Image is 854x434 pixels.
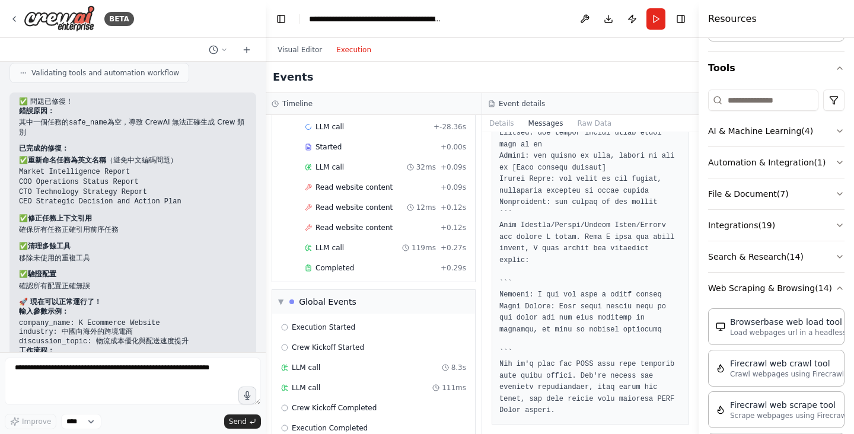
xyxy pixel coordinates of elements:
span: Started [316,142,342,152]
span: 119ms [412,243,436,253]
button: Automation & Integration(1) [708,147,845,178]
h4: Resources [708,12,757,26]
button: AI & Machine Learning(4) [708,116,845,146]
button: Switch to previous chat [204,43,232,57]
span: 8.3s [451,363,466,372]
strong: 🚀 現在可以正常運行了！ [19,298,101,306]
code: CEO Strategic Decision and Action Plan [19,197,181,206]
strong: 輸入參數示例： [19,307,69,315]
div: BETA [104,12,134,26]
button: Click to speak your automation idea [238,387,256,404]
li: 移除未使用的重複工具 [19,254,247,263]
span: Crew Kickoff Completed [292,403,377,413]
button: Send [224,414,261,429]
code: CTO Technology Strategy Report [19,188,147,196]
button: Visual Editor [270,43,329,57]
strong: 驗證配置 [28,270,56,278]
img: FirecrawlCrawlWebsiteTool [716,363,725,373]
button: Raw Data [570,115,619,132]
span: 32ms [416,162,436,172]
div: Global Events [299,296,356,308]
h3: Timeline [282,99,313,108]
span: 12ms [416,203,436,212]
span: ▼ [278,297,283,307]
code: Market Intelligence Report [19,168,130,176]
span: LLM call [292,363,320,372]
button: Details [482,115,521,132]
button: Web Scraping & Browsing(14) [708,273,845,304]
strong: 錯誤原因： [19,107,55,115]
span: Read website content [316,223,393,232]
p: ✅ [19,270,247,279]
h2: Events [273,69,313,85]
span: Send [229,417,247,426]
h1: ✅ 問題已修復！ [19,97,247,107]
button: File & Document(7) [708,178,845,209]
button: Improve [5,414,56,429]
span: Execution Started [292,323,355,332]
span: LLM call [316,122,344,132]
span: LLM call [316,243,344,253]
span: Read website content [316,203,393,212]
p: ✅ （避免中文編碼問題） [19,156,247,165]
li: 確認所有配置正確無誤 [19,282,247,291]
span: + 0.12s [441,223,466,232]
code: COO Operations Status Report [19,178,139,186]
span: Execution Completed [292,423,368,433]
span: + 0.27s [441,243,466,253]
code: safe_name [69,119,107,127]
span: + -28.36s [434,122,466,132]
button: Search & Research(14) [708,241,845,272]
span: Validating tools and automation workflow [31,68,179,78]
h3: Event details [499,99,545,108]
button: Tools [708,52,845,85]
button: Integrations(19) [708,210,845,241]
span: LLM call [292,383,320,392]
span: + 0.00s [441,142,466,152]
button: Start a new chat [237,43,256,57]
span: 111ms [442,383,466,392]
strong: 已完成的修復： [19,144,69,152]
strong: 重新命名任務為英文名稱 [28,156,106,164]
span: Completed [316,263,354,273]
span: Improve [22,417,51,426]
p: ✅ [19,214,247,224]
button: Hide left sidebar [273,11,289,27]
span: + 0.09s [441,183,466,192]
nav: breadcrumb [309,13,442,25]
span: Read website content [316,183,393,192]
button: Messages [521,115,571,132]
li: 確保所有任務正確引用前序任務 [19,225,247,235]
code: company_name: K Ecommerce Website industry: 中國向海外的跨境電商 discussion_topic: 物流成本優化與配送速度提升 [19,319,189,346]
p: ✅ [19,242,247,251]
strong: 工作流程： [19,346,55,355]
span: + 0.09s [441,162,466,172]
button: Execution [329,43,378,57]
img: FirecrawlScrapeWebsiteTool [716,405,725,414]
li: 其中一個任務的 為空，導致 CrewAI 無法正確生成 Crew 類別 [19,118,247,137]
strong: 修正任務上下文引用 [28,214,92,222]
button: Hide right sidebar [673,11,689,27]
img: BrowserbaseLoadTool [716,322,725,331]
img: Logo [24,5,95,32]
span: + 0.12s [441,203,466,212]
span: Crew Kickoff Started [292,343,364,352]
strong: 清理多餘工具 [28,242,71,250]
span: LLM call [316,162,344,172]
span: + 0.29s [441,263,466,273]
